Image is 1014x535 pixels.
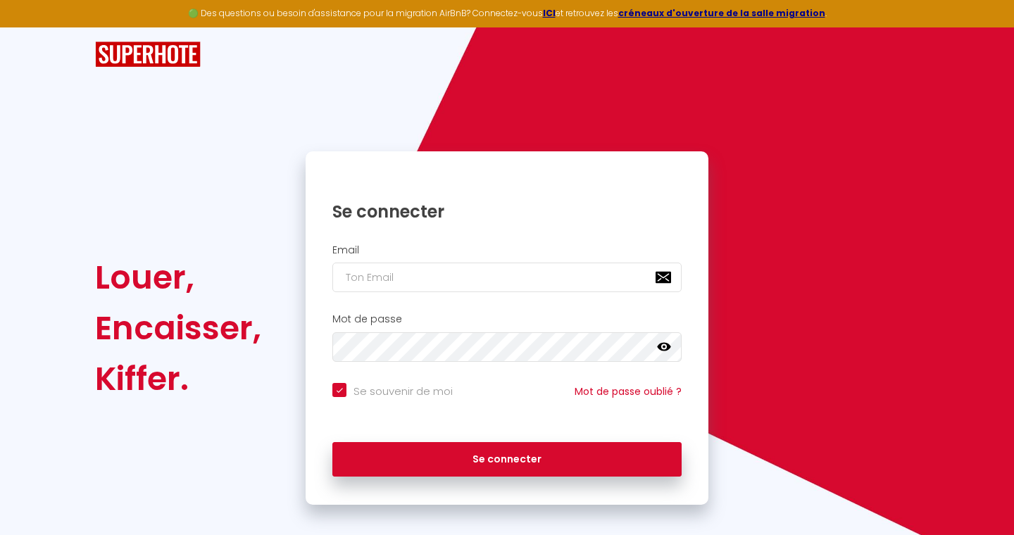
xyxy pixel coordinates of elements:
[332,244,682,256] h2: Email
[332,263,682,292] input: Ton Email
[575,384,682,398] a: Mot de passe oublié ?
[332,313,682,325] h2: Mot de passe
[95,252,261,303] div: Louer,
[95,303,261,353] div: Encaisser,
[543,7,556,19] a: ICI
[95,353,261,404] div: Kiffer.
[618,7,825,19] a: créneaux d'ouverture de la salle migration
[332,442,682,477] button: Se connecter
[95,42,201,68] img: SuperHote logo
[332,201,682,222] h1: Se connecter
